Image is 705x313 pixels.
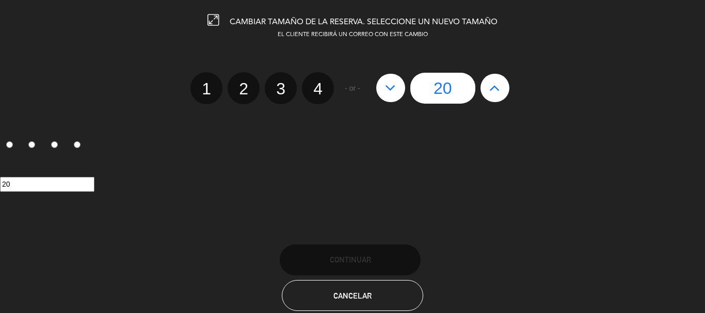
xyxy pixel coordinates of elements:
[28,141,35,148] input: 2
[265,72,297,104] label: 3
[51,141,58,148] input: 3
[228,72,260,104] label: 2
[302,72,334,104] label: 4
[74,141,81,148] input: 4
[280,244,421,275] button: Continuar
[6,141,13,148] input: 1
[23,137,45,154] label: 2
[278,32,428,38] span: EL CLIENTE RECIBIRÁ UN CORREO CON ESTE CAMBIO
[45,137,68,154] label: 3
[333,291,372,300] span: Cancelar
[282,280,423,311] button: Cancelar
[345,83,360,94] span: - or -
[230,18,498,26] span: CAMBIAR TAMAÑO DE LA RESERVA. SELECCIONE UN NUEVO TAMAÑO
[330,255,371,264] span: Continuar
[68,137,90,154] label: 4
[190,72,222,104] label: 1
